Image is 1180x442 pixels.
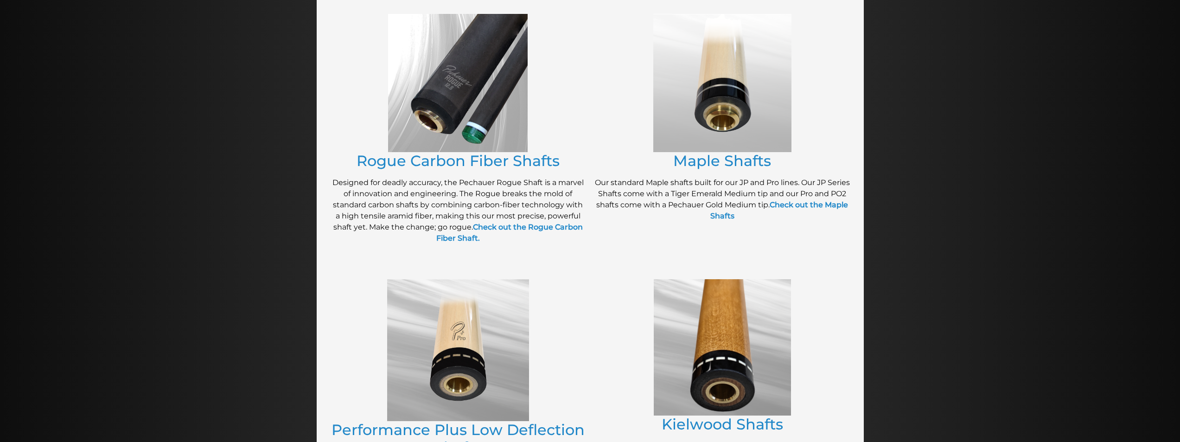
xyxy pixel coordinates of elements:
a: Maple Shafts [673,152,771,170]
a: Kielwood Shafts [662,415,783,433]
a: Check out the Maple Shafts [710,200,848,220]
a: Rogue Carbon Fiber Shafts [357,152,560,170]
a: Check out the Rogue Carbon Fiber Shaft. [436,223,583,243]
p: Designed for deadly accuracy, the Pechauer Rogue Shaft is a marvel of innovation and engineering.... [331,177,586,244]
p: Our standard Maple shafts built for our JP and Pro lines. Our JP Series Shafts come with a Tiger ... [595,177,850,222]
